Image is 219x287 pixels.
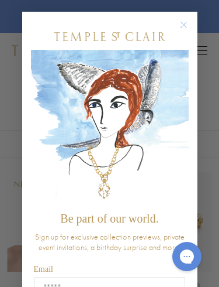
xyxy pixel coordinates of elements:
span: Sign up for exclusive collection previews, private event invitations, a birthday surprise and more. [35,231,185,252]
span: Be part of our world. [60,212,158,225]
iframe: Gorgias live chat messenger [166,238,207,275]
span: Email [34,265,53,274]
img: Temple St. Clair [54,32,165,41]
button: Close dialog [182,23,197,38]
img: c4a9eb12-d91a-4d4a-8ee0-386386f4f338.jpeg [31,50,189,206]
